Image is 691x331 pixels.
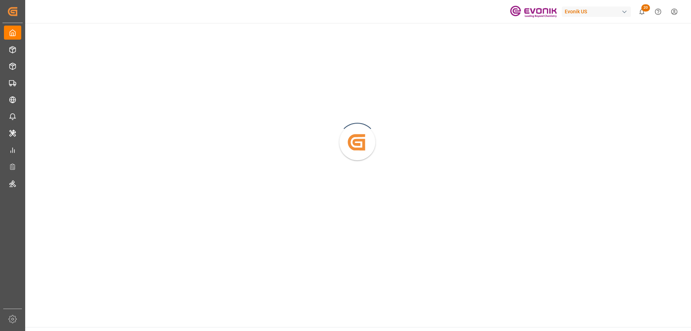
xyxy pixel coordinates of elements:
button: Evonik US [562,5,634,18]
button: show 20 new notifications [634,4,650,20]
div: Evonik US [562,6,631,17]
button: Help Center [650,4,666,20]
img: Evonik-brand-mark-Deep-Purple-RGB.jpeg_1700498283.jpeg [510,5,557,18]
span: 20 [641,4,650,12]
